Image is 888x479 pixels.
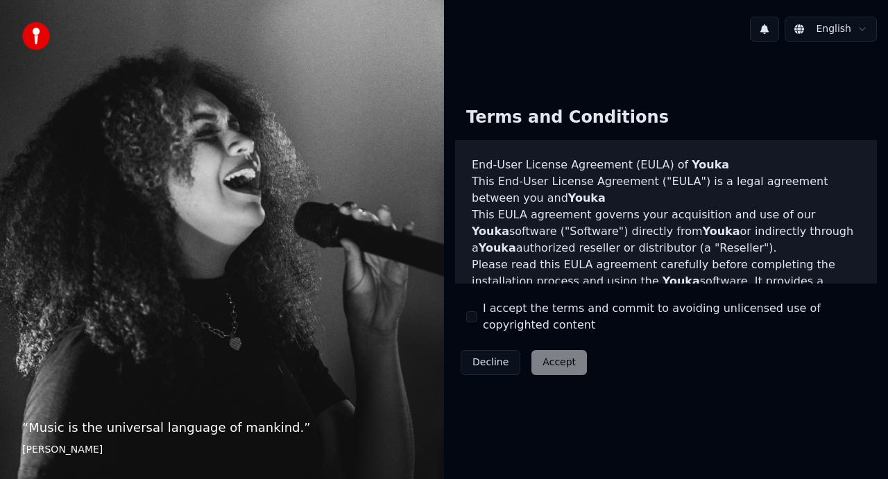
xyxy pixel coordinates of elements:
img: youka [22,22,50,50]
p: “ Music is the universal language of mankind. ” [22,418,422,437]
span: Youka [663,275,700,288]
label: I accept the terms and commit to avoiding unlicensed use of copyrighted content [483,300,866,333]
p: This End-User License Agreement ("EULA") is a legal agreement between you and [472,173,860,207]
button: Decline [461,350,520,375]
span: Youka [472,225,509,238]
div: Terms and Conditions [455,96,680,140]
span: Youka [703,225,740,238]
span: Youka [479,241,516,254]
span: Youka [568,191,606,204]
footer: [PERSON_NAME] [22,443,422,457]
h3: End-User License Agreement (EULA) of [472,157,860,173]
p: Please read this EULA agreement carefully before completing the installation process and using th... [472,256,860,323]
span: Youka [692,158,729,171]
p: This EULA agreement governs your acquisition and use of our software ("Software") directly from o... [472,207,860,256]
